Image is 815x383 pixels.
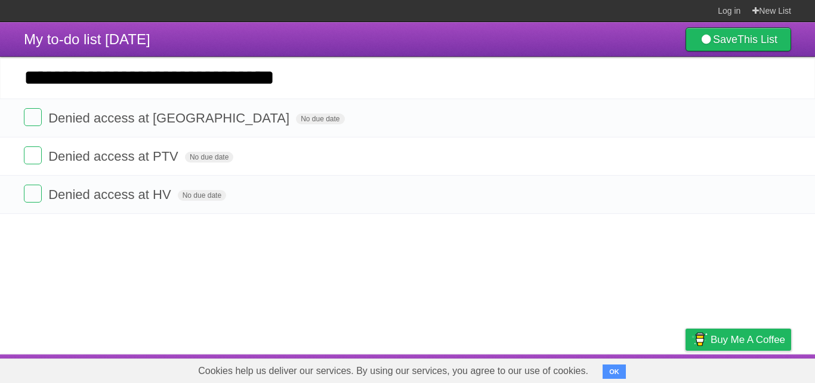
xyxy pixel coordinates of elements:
span: Cookies help us deliver our services. By using our services, you agree to our use of cookies. [186,359,600,383]
span: Denied access at PTV [48,149,181,164]
a: SaveThis List [686,27,791,51]
label: Done [24,146,42,164]
span: No due date [296,114,344,124]
b: This List [737,33,777,45]
label: Done [24,185,42,203]
a: Terms [629,357,656,380]
label: Done [24,108,42,126]
a: About [527,357,552,380]
img: Buy me a coffee [691,329,708,350]
a: Developers [566,357,615,380]
a: Privacy [670,357,701,380]
span: No due date [185,152,233,163]
a: Suggest a feature [716,357,791,380]
span: No due date [178,190,226,201]
a: Buy me a coffee [686,329,791,351]
span: Denied access at HV [48,187,174,202]
span: Denied access at [GEOGRAPHIC_DATA] [48,111,292,125]
span: My to-do list [DATE] [24,31,150,47]
button: OK [603,364,626,379]
span: Buy me a coffee [711,329,785,350]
